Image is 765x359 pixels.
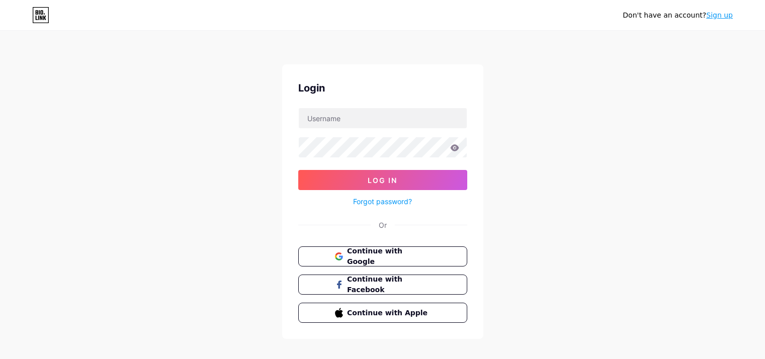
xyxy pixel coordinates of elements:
div: Don't have an account? [623,10,733,21]
a: Sign up [706,11,733,19]
div: Login [298,80,467,96]
span: Continue with Facebook [347,274,430,295]
button: Continue with Facebook [298,275,467,295]
button: Continue with Apple [298,303,467,323]
button: Log In [298,170,467,190]
span: Log In [368,176,397,185]
span: Continue with Google [347,246,430,267]
input: Username [299,108,467,128]
button: Continue with Google [298,246,467,266]
div: Or [379,220,387,230]
span: Continue with Apple [347,308,430,318]
a: Forgot password? [353,196,412,207]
